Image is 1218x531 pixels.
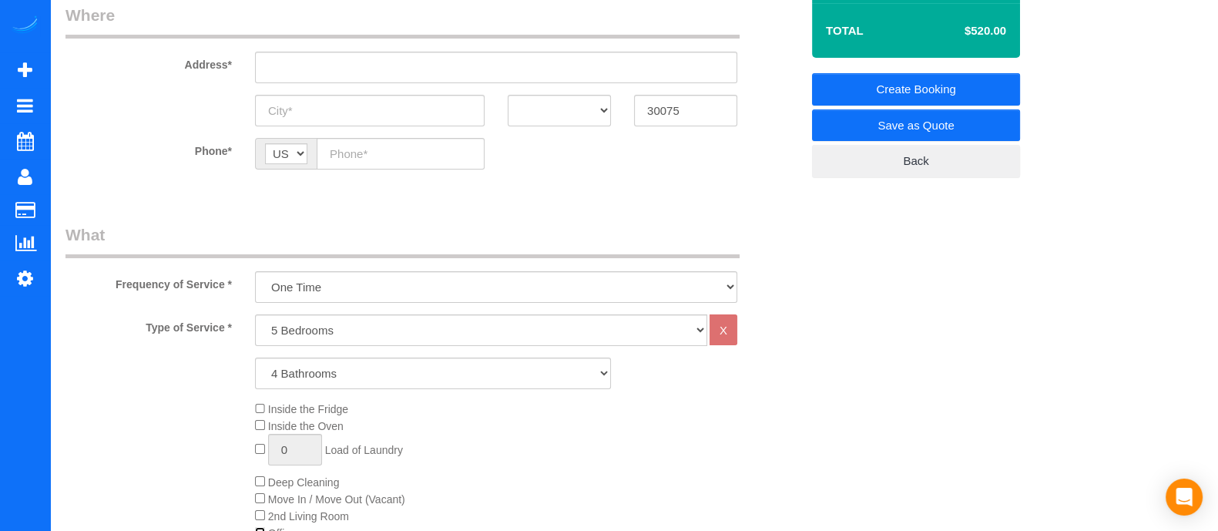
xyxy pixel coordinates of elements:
[54,52,243,72] label: Address*
[325,444,403,456] span: Load of Laundry
[812,73,1020,106] a: Create Booking
[268,420,344,432] span: Inside the Oven
[268,493,405,506] span: Move In / Move Out (Vacant)
[268,510,349,523] span: 2nd Living Room
[1166,479,1203,516] div: Open Intercom Messenger
[268,403,348,415] span: Inside the Fridge
[812,109,1020,142] a: Save as Quote
[54,138,243,159] label: Phone*
[317,138,485,170] input: Phone*
[826,24,864,37] strong: Total
[9,15,40,37] img: Automaid Logo
[268,476,340,489] span: Deep Cleaning
[812,145,1020,177] a: Back
[255,95,485,126] input: City*
[54,271,243,292] label: Frequency of Service *
[65,223,740,258] legend: What
[634,95,737,126] input: Zip Code*
[54,314,243,335] label: Type of Service *
[65,4,740,39] legend: Where
[918,25,1006,38] h4: $520.00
